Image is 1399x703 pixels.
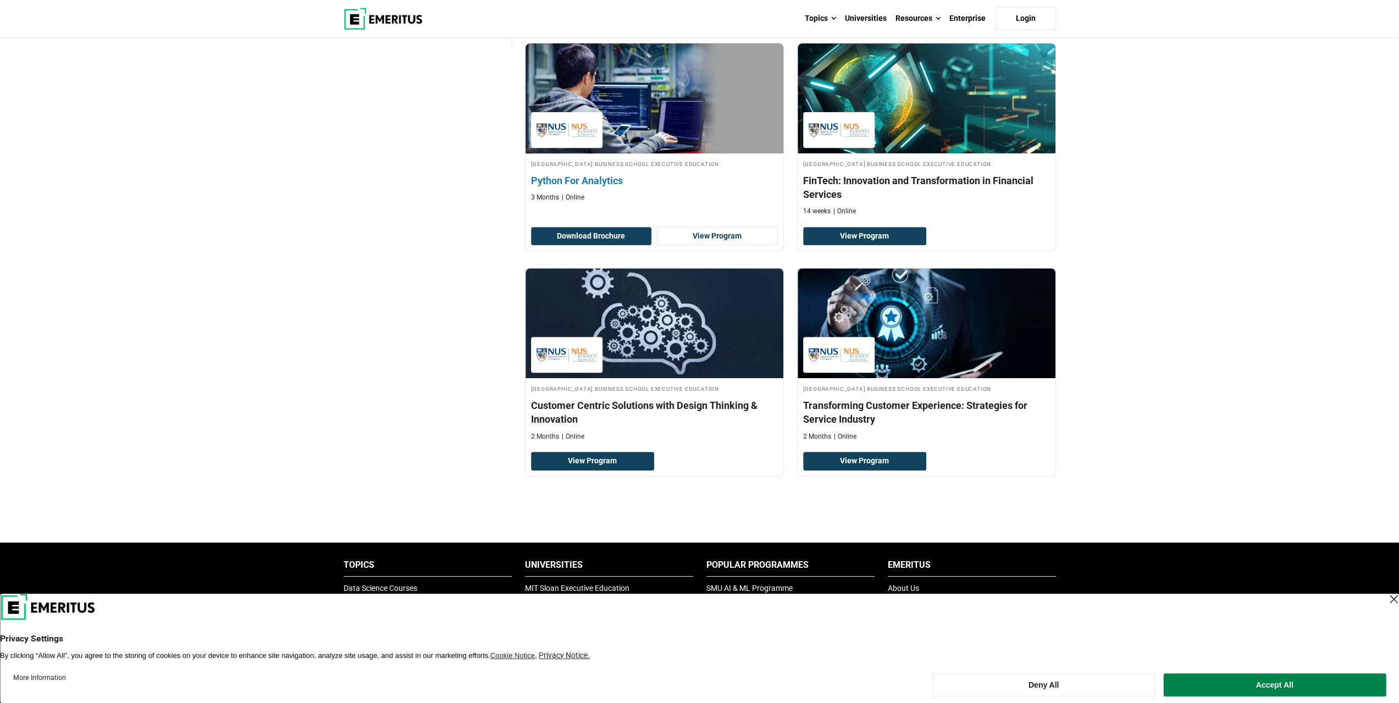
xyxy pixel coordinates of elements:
[803,398,1050,426] h4: Transforming Customer Experience: Strategies for Service Industry
[803,432,831,441] p: 2 Months
[834,432,856,441] p: Online
[803,174,1050,201] h4: FinTech: Innovation and Transformation in Financial Services
[531,227,652,246] button: Download Brochure
[888,584,919,593] a: About Us
[706,584,793,593] a: SMU AI & ML Programme
[803,227,927,246] a: View Program
[803,159,1050,168] h4: [GEOGRAPHIC_DATA] Business School Executive Education
[798,43,1055,153] img: FinTech: Innovation and Transformation in Financial Services | Online Finance Course
[996,7,1056,30] a: Login
[833,207,856,216] p: Online
[531,452,655,470] a: View Program
[798,268,1055,446] a: Leadership Course by National University of Singapore Business School Executive Education - Natio...
[562,193,584,202] p: Online
[531,159,778,168] h4: [GEOGRAPHIC_DATA] Business School Executive Education
[526,43,783,208] a: Data Science and Analytics Course by National University of Singapore Business School Executive E...
[798,43,1055,222] a: Finance Course by National University of Singapore Business School Executive Education - National...
[531,432,559,441] p: 2 Months
[531,174,778,187] h4: Python For Analytics
[531,193,559,202] p: 3 Months
[803,384,1050,393] h4: [GEOGRAPHIC_DATA] Business School Executive Education
[512,38,796,159] img: Python For Analytics | Online Data Science and Analytics Course
[657,227,778,246] a: View Program
[531,384,778,393] h4: [GEOGRAPHIC_DATA] Business School Executive Education
[537,118,597,142] img: National University of Singapore Business School Executive Education
[525,584,629,593] a: MIT Sloan Executive Education
[803,207,831,216] p: 14 weeks
[562,432,584,441] p: Online
[526,268,783,446] a: Product Design and Innovation Course by National University of Singapore Business School Executiv...
[344,584,417,593] a: Data Science Courses
[803,452,927,470] a: View Program
[526,268,783,378] img: Customer Centric Solutions with Design Thinking & Innovation | Online Product Design and Innovati...
[531,398,778,426] h4: Customer Centric Solutions with Design Thinking & Innovation
[537,342,597,367] img: National University of Singapore Business School Executive Education
[809,342,869,367] img: National University of Singapore Business School Executive Education
[798,268,1055,378] img: Transforming Customer Experience: Strategies for Service Industry | Online Leadership Course
[809,118,869,142] img: National University of Singapore Business School Executive Education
